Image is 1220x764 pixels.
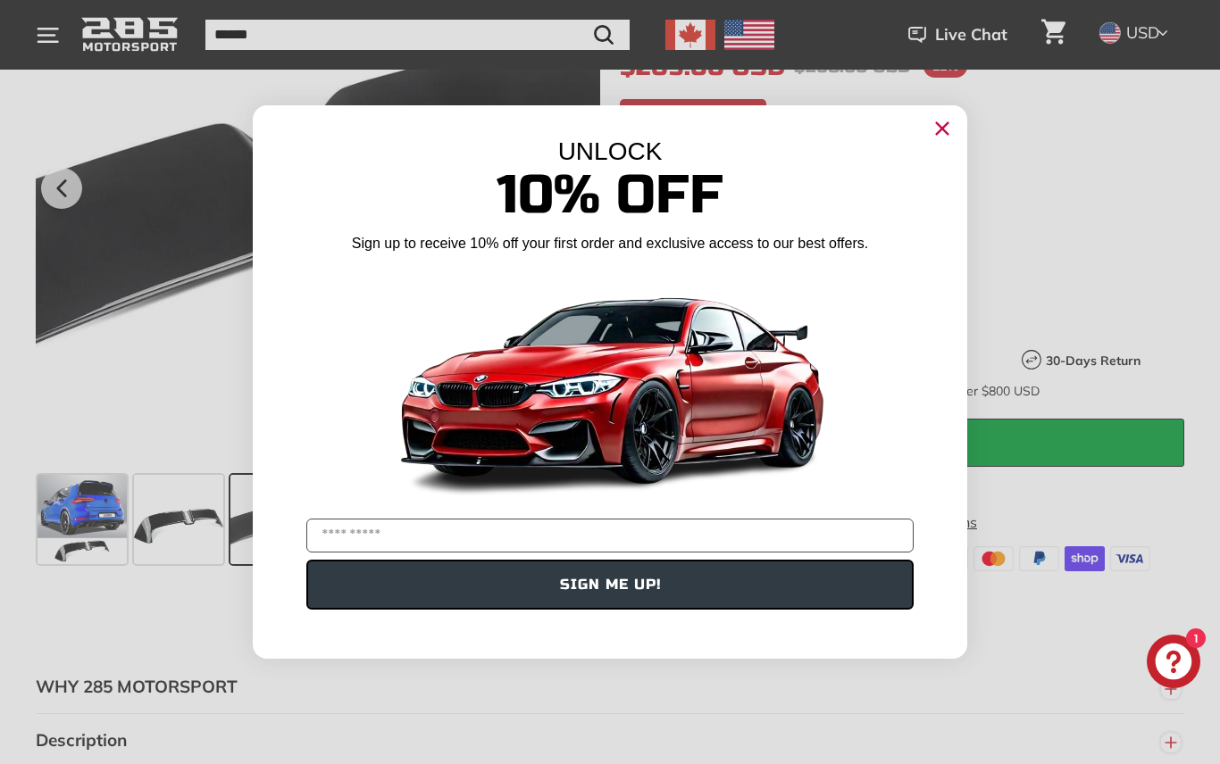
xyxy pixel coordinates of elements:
[306,560,914,610] button: SIGN ME UP!
[558,137,663,165] span: UNLOCK
[387,261,833,511] img: Banner showing BMW 4 Series Body kit
[497,162,723,228] span: 10% Off
[306,519,914,552] input: YOUR EMAIL
[1141,635,1206,693] inbox-online-store-chat: Shopify online store chat
[352,236,868,251] span: Sign up to receive 10% off your first order and exclusive access to our best offers.
[928,114,957,143] button: Close dialog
